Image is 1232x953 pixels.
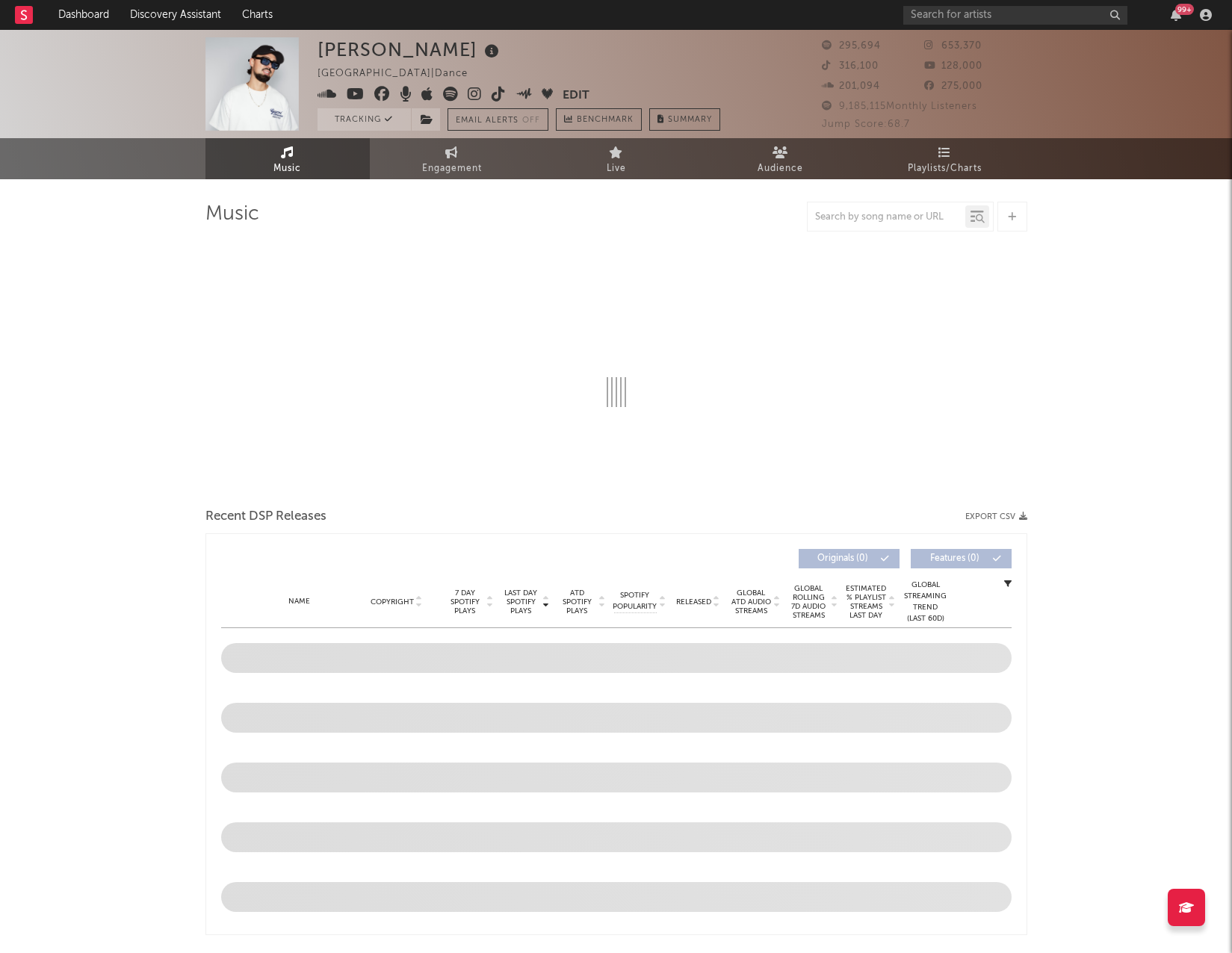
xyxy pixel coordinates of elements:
span: Released [676,597,711,606]
span: 295,694 [822,41,881,51]
span: Playlists/Charts [908,160,982,178]
div: [PERSON_NAME] [318,37,503,62]
span: 9,185,115 Monthly Listeners [822,102,977,111]
span: 275,000 [924,81,982,91]
span: Originals ( 0 ) [808,554,877,563]
a: Playlists/Charts [863,138,1027,179]
input: Search by song name or URL [808,211,965,223]
button: Summary [649,108,720,131]
a: Audience [699,138,863,179]
span: Copyright [371,597,414,606]
span: Live [607,160,626,178]
em: Off [522,117,540,125]
span: Estimated % Playlist Streams Last Day [846,584,887,620]
span: 316,100 [822,61,879,71]
button: Features(0) [911,549,1012,568]
span: Benchmark [577,111,634,129]
span: Features ( 0 ) [920,554,989,563]
button: Originals(0) [799,549,900,568]
span: Global ATD Audio Streams [731,589,772,615]
span: Recent DSP Releases [205,508,326,526]
div: Global Streaming Trend (Last 60D) [903,580,948,624]
span: Engagement [422,160,482,178]
span: Summary [668,116,712,124]
a: Live [534,138,699,179]
div: 99 + [1175,4,1194,15]
button: Tracking [318,108,411,131]
span: Global Rolling 7D Audio Streams [788,584,829,620]
span: 128,000 [924,61,982,71]
span: Jump Score: 68.7 [822,119,910,129]
span: Spotify Popularity [613,590,657,612]
span: 7 Day Spotify Plays [445,589,485,615]
button: Email AlertsOff [448,108,548,131]
button: Edit [563,87,589,105]
a: Benchmark [556,108,642,131]
span: ATD Spotify Plays [557,589,597,615]
a: Engagement [370,138,534,179]
span: Last Day Spotify Plays [501,589,541,615]
button: Export CSV [965,512,1027,521]
div: Name [251,596,349,607]
button: 99+ [1171,9,1181,21]
span: 653,370 [924,41,982,51]
span: Music [273,160,301,178]
span: 201,094 [822,81,880,91]
span: Audience [758,160,803,178]
div: [GEOGRAPHIC_DATA] | Dance [318,65,485,83]
input: Search for artists [903,6,1127,25]
a: Music [205,138,370,179]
